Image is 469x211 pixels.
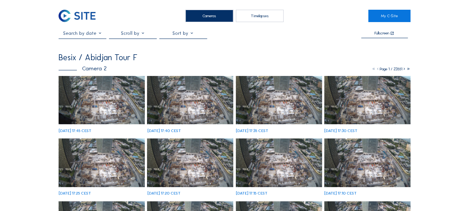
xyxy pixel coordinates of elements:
[185,10,233,22] div: Cameras
[324,138,410,187] img: image_53542077
[59,65,107,71] div: Camera 2
[59,129,91,133] div: [DATE] 17:45 CEST
[324,76,410,125] img: image_53542169
[59,10,96,22] img: C-SITE Logo
[236,10,284,22] div: Timelapses
[147,191,180,195] div: [DATE] 17:20 CEST
[59,10,101,22] a: C-SITE Logo
[59,76,145,125] img: image_53542226
[147,76,233,125] img: image_53542209
[236,129,268,133] div: [DATE] 17:35 CEST
[324,129,357,133] div: [DATE] 17:30 CEST
[59,53,137,62] div: Besix / Abidjan Tour F
[59,138,145,187] img: image_53542134
[59,191,91,195] div: [DATE] 17:25 CEST
[236,76,322,125] img: image_53542189
[236,138,322,187] img: image_53542095
[147,129,181,133] div: [DATE] 17:40 CEST
[380,67,402,71] span: Page 1 / 23551
[59,31,106,36] input: Search by date 󰅀
[324,191,357,195] div: [DATE] 17:10 CEST
[147,138,233,187] img: image_53542122
[368,10,410,22] a: My C-Site
[236,191,268,195] div: [DATE] 17:15 CEST
[375,31,389,36] div: Fullscreen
